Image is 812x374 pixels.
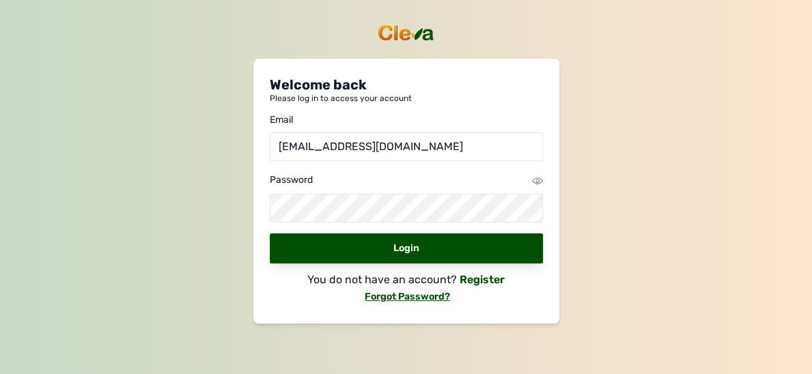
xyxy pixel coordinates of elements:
div: Password [270,173,313,187]
p: Please log in to access your account [270,94,543,102]
div: Email [270,113,543,127]
p: You do not have an account? [307,272,457,288]
img: cleva_logo.png [376,23,436,42]
a: Forgot Password? [362,291,450,302]
a: Register [457,273,505,286]
p: Welcome back [270,75,543,94]
div: Login [270,233,543,263]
